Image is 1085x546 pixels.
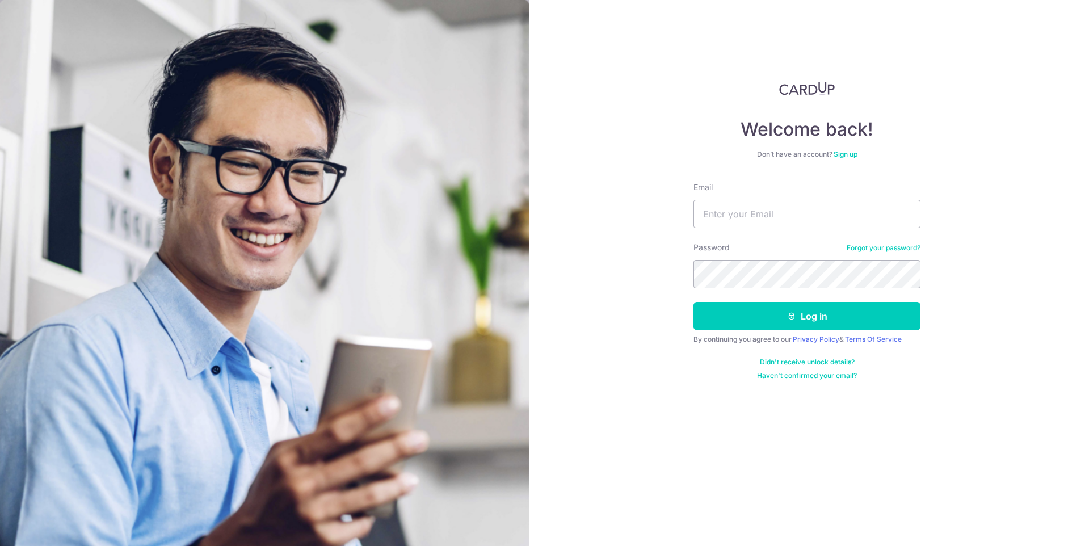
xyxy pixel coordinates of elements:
a: Privacy Policy [793,335,839,343]
img: CardUp Logo [779,82,835,95]
label: Email [693,182,713,193]
a: Terms Of Service [845,335,902,343]
div: Don’t have an account? [693,150,920,159]
div: By continuing you agree to our & [693,335,920,344]
label: Password [693,242,730,253]
a: Sign up [834,150,857,158]
a: Didn't receive unlock details? [760,358,855,367]
input: Enter your Email [693,200,920,228]
h4: Welcome back! [693,118,920,141]
button: Log in [693,302,920,330]
a: Haven't confirmed your email? [757,371,857,380]
a: Forgot your password? [847,243,920,253]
